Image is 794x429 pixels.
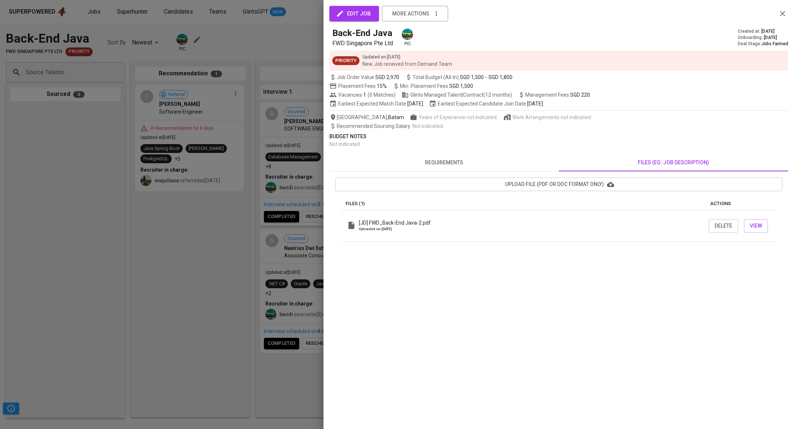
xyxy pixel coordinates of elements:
[332,40,393,47] span: FWD Singapore Pte Ltd
[710,200,772,207] p: actions
[329,141,361,147] span: Not indicated .
[744,219,768,233] button: View
[761,28,775,35] span: [DATE]
[359,219,431,226] p: [JD] FWD_Back-End Java-2.pdf
[419,114,498,121] span: Years of Experience not indicated.
[362,91,366,99] span: 1
[485,74,487,81] span: -
[761,41,788,46] span: Jobs Farmed
[449,83,473,89] span: SGD 1,500
[715,221,732,230] span: Delete
[334,158,554,167] span: requirements
[362,54,452,60] p: Updated on : [DATE]
[738,41,788,47] div: Deal Stage :
[412,123,444,129] span: Not indicated .
[512,114,592,121] span: Work Arrangements not indicated.
[382,6,448,21] button: more actions
[329,114,404,121] span: [GEOGRAPHIC_DATA] ,
[527,100,543,107] span: [DATE]
[335,178,782,191] button: upload file (pdf or doc format only)
[401,91,512,99] span: Glints Managed Talent | Contract (12 months)
[738,35,788,41] div: Onboarding :
[329,74,399,81] span: Job Order Value
[329,6,379,21] button: edit job
[460,74,484,81] span: SGD 1,500
[405,74,512,81] span: Total Budget (All-In)
[489,74,512,81] span: SGD 1,800
[362,60,452,68] p: New Job received from Demand Team
[388,114,404,121] span: Batam
[570,92,590,98] span: SGD 220
[337,9,371,18] span: edit job
[709,219,738,233] button: Delete
[563,158,784,167] span: files (eg: job description)
[329,91,396,99] span: Vacancies ( 0 Matches )
[329,100,423,107] span: Earliest Expected Match Date
[392,9,429,18] span: more actions
[407,100,423,107] span: [DATE]
[738,28,788,35] div: Created at :
[764,35,777,41] span: [DATE]
[346,200,710,207] p: Files (1)
[377,83,387,89] span: 15%
[525,92,590,98] span: Management Fees
[329,133,788,140] p: Budget Notes
[401,28,414,47] div: pic
[332,27,392,39] h5: Back-End Java
[375,74,399,81] span: SGD 2,970
[332,57,360,64] span: Priority
[750,221,762,230] span: View
[400,83,473,89] span: Min. Placement Fees
[341,180,776,189] span: upload file (pdf or doc format only)
[359,226,431,232] p: Uploaded on: [DATE]
[429,100,543,107] span: Earliest Expected Candidate Join Date
[338,83,387,89] span: Placement Fees
[402,29,413,40] img: a5d44b89-0c59-4c54-99d0-a63b29d42bd3.jpg
[337,123,412,129] span: Recommended Sourcing Salary :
